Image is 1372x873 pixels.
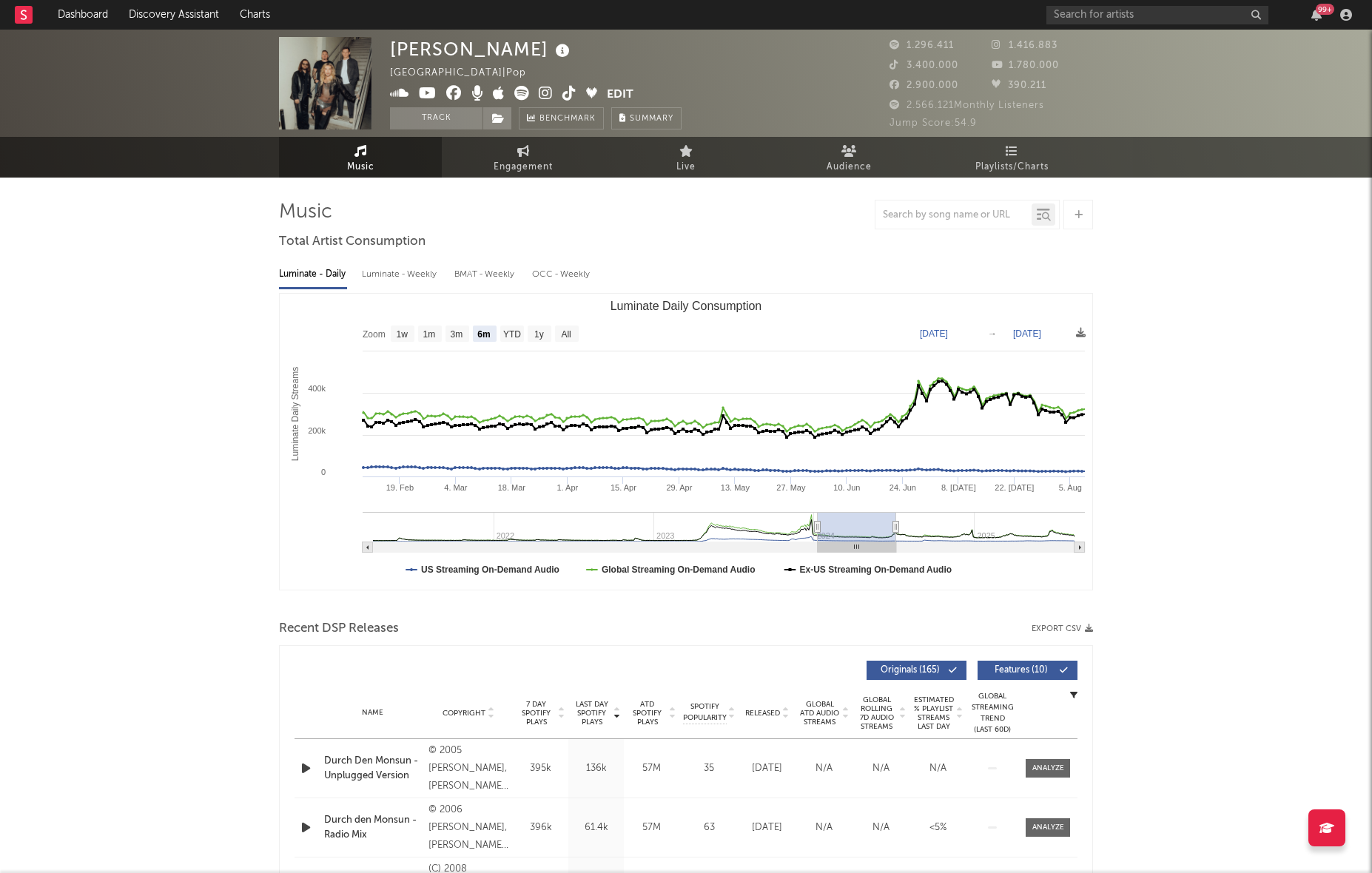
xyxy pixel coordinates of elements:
text: 19. Feb [386,483,414,492]
button: Features(10) [978,661,1077,680]
div: 136k [572,761,620,776]
div: 57M [628,820,676,835]
div: 63 [683,820,735,835]
div: [DATE] [742,761,792,776]
svg: Luminate Daily Consumption [280,294,1092,590]
text: Luminate Daily Streams [290,367,300,461]
span: 390.211 [992,81,1046,90]
span: Playlists/Charts [975,158,1049,176]
div: Luminate - Daily [279,262,347,287]
text: 1y [534,329,544,340]
text: [DATE] [1013,328,1041,339]
text: 1m [423,329,436,340]
text: 1w [397,329,408,340]
span: Benchmark [539,110,596,128]
div: © 2006 [PERSON_NAME], [PERSON_NAME], [PERSON_NAME] & [PERSON_NAME], under exclusive license to Un... [428,801,509,855]
text: 3m [451,329,463,340]
div: 99 + [1316,4,1334,15]
text: 29. Apr [666,483,692,492]
button: 99+ [1311,9,1322,21]
text: 200k [308,426,326,435]
div: 57M [628,761,676,776]
text: Global Streaming On-Demand Audio [602,564,756,575]
input: Search by song name or URL [875,209,1032,221]
div: 35 [683,761,735,776]
div: Name [324,707,421,718]
text: 4. Mar [444,483,468,492]
input: Search for artists [1046,6,1268,24]
div: N/A [799,761,849,776]
text: 13. May [721,483,750,492]
a: Audience [767,137,930,178]
text: 0 [321,468,326,476]
div: Global Streaming Trend (Last 60D) [970,691,1015,735]
text: YTD [503,329,521,340]
text: All [561,329,571,340]
div: [PERSON_NAME] [390,37,574,61]
span: Music [347,158,374,176]
span: Copyright [443,709,485,718]
div: N/A [913,761,963,776]
a: Benchmark [519,107,604,129]
text: 6m [477,329,490,340]
span: Jump Score: 54.9 [890,118,977,128]
text: → [988,328,997,339]
text: 24. Jun [890,483,916,492]
div: N/A [799,820,849,835]
span: Recent DSP Releases [279,620,399,638]
span: 3.400.000 [890,61,958,70]
div: OCC - Weekly [532,262,591,287]
span: Audience [827,158,872,176]
a: Durch den Monsun - Radio Mix [324,813,421,842]
span: Live [676,158,696,176]
text: Ex-US Streaming On-Demand Audio [800,564,952,575]
span: Spotify Popularity [683,701,727,724]
button: Export CSV [1032,624,1093,633]
text: 400k [308,384,326,393]
span: Originals ( 165 ) [876,666,944,675]
span: Features ( 10 ) [987,666,1055,675]
span: 1.780.000 [992,61,1059,70]
span: Engagement [494,158,553,176]
span: Total Artist Consumption [279,233,426,251]
div: Luminate - Weekly [362,262,440,287]
span: Global ATD Audio Streams [799,700,840,727]
span: Summary [630,115,673,123]
text: 10. Jun [833,483,860,492]
span: 7 Day Spotify Plays [517,700,556,727]
span: Global Rolling 7D Audio Streams [856,695,897,731]
span: 1.416.883 [992,41,1057,50]
div: BMAT - Weekly [454,262,517,287]
div: N/A [856,820,906,835]
text: US Streaming On-Demand Audio [421,564,559,575]
button: Summary [611,107,682,129]
text: 8. [DATE] [941,483,976,492]
text: 27. May [776,483,806,492]
button: Edit [607,86,633,104]
span: Released [745,709,780,718]
div: <5% [913,820,963,835]
button: Originals(165) [867,661,966,680]
span: 1.296.411 [890,41,954,50]
span: Last Day Spotify Plays [572,700,611,727]
span: 2.566.121 Monthly Listeners [890,101,1044,110]
span: ATD Spotify Plays [628,700,667,727]
div: [GEOGRAPHIC_DATA] | Pop [390,64,543,82]
div: 61.4k [572,820,620,835]
text: Luminate Daily Consumption [611,300,762,312]
text: Zoom [363,329,386,340]
text: 1. Apr [557,483,579,492]
text: 5. Aug [1059,483,1082,492]
span: 2.900.000 [890,81,958,90]
button: Track [390,107,482,129]
text: [DATE] [920,328,948,339]
div: 395k [517,761,565,776]
a: Durch Den Monsun - Unplugged Version [324,754,421,783]
div: N/A [856,761,906,776]
a: Engagement [442,137,605,178]
div: [DATE] [742,820,792,835]
span: Estimated % Playlist Streams Last Day [913,695,954,731]
div: © 2005 [PERSON_NAME], [PERSON_NAME], [PERSON_NAME] & [PERSON_NAME], under exclusive license to Un... [428,742,509,795]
